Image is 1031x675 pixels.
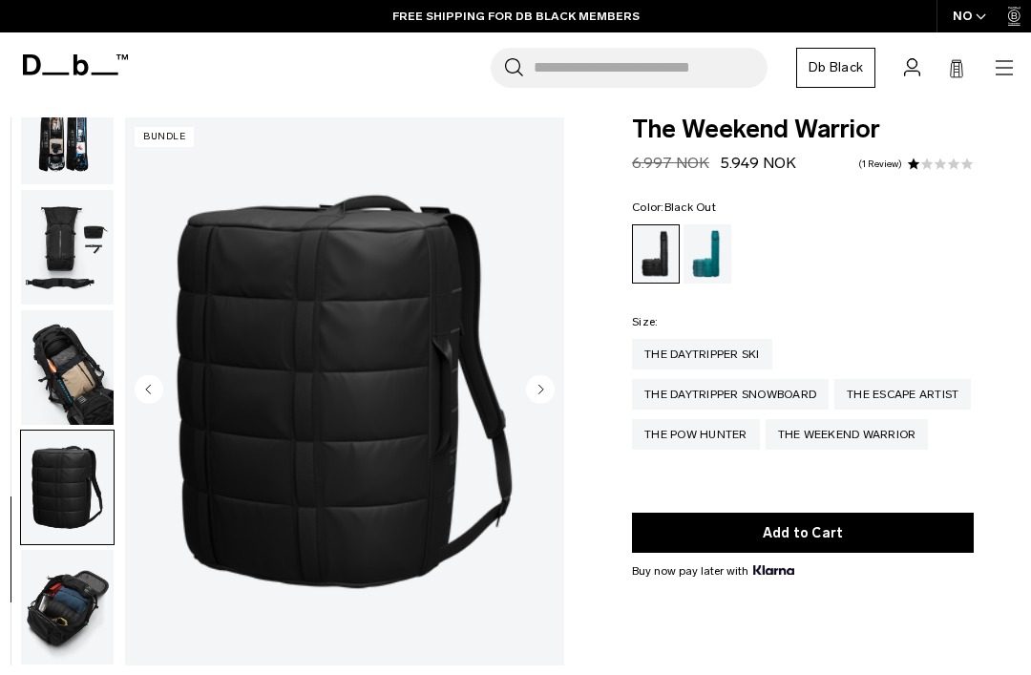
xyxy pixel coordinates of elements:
img: {"height" => 20, "alt" => "Klarna"} [753,565,794,575]
a: The Daytripper Snowboard [632,379,829,410]
button: The Weekend Warrior Black Out [20,309,115,426]
p: Bundle [135,127,194,147]
span: 5.949 NOK [721,154,796,172]
span: The Weekend Warrior [632,117,974,142]
img: The Weekend Warrior Black Out [21,431,114,545]
a: Db Black [796,48,875,88]
a: The Weekend Warrior [766,419,929,450]
button: Next slide [526,375,555,408]
a: The Escape Artist [834,379,971,410]
img: The Weekend Warrior Black Out [125,117,564,665]
a: The Pow Hunter [632,419,760,450]
img: The Weekend Warrior Black Out [21,310,114,425]
button: Previous slide [135,375,163,408]
img: The Weekend Warrior Black Out [21,190,114,305]
button: The Weekend Warrior Black Out [20,549,115,665]
legend: Size: [632,316,658,327]
a: Black Out [632,224,680,284]
li: 7 / 8 [125,117,564,665]
a: Midnight Teal [684,224,731,284]
a: The Daytripper Ski [632,339,772,369]
legend: Color: [632,201,716,213]
a: FREE SHIPPING FOR DB BLACK MEMBERS [392,8,640,25]
img: The Weekend Warrior Black Out [21,550,114,664]
span: Buy now pay later with [632,562,794,580]
a: 1 reviews [858,159,902,169]
s: 6.997 NOK [632,154,709,172]
img: The Weekend Warrior Black Out [21,70,114,184]
button: The Weekend Warrior Black Out [20,189,115,306]
button: Add to Cart [632,513,974,553]
button: The Weekend Warrior Black Out [20,69,115,185]
span: Black Out [664,200,716,214]
button: The Weekend Warrior Black Out [20,430,115,546]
